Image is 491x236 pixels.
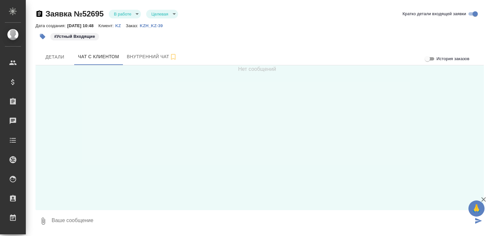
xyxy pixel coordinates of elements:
[54,33,95,40] p: #Устный Входящие
[67,23,98,28] p: [DATE] 10:48
[140,23,167,28] a: KZH_KZ-39
[169,53,177,61] svg: Подписаться
[115,23,126,28] a: KZ
[146,10,178,18] div: В работе
[35,23,67,28] p: Дата создания:
[45,9,104,18] a: Заявка №52695
[403,11,466,17] span: Кратко детали входящей заявки
[35,29,50,44] button: Добавить тэг
[127,53,177,61] span: Внутренний чат
[74,49,123,65] button: 77015160985 (Виктория) - (undefined)
[149,11,170,17] button: Целевая
[109,10,141,18] div: В работе
[39,53,70,61] span: Детали
[98,23,115,28] p: Клиент:
[238,65,276,73] span: Нет сообщений
[126,23,140,28] p: Заказ:
[35,10,43,18] button: Скопировать ссылку
[436,56,469,62] span: История заказов
[468,200,485,217] button: 🙏
[50,33,100,39] span: Устный Входящие
[112,11,133,17] button: В работе
[471,202,482,215] span: 🙏
[78,53,119,61] span: Чат с клиентом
